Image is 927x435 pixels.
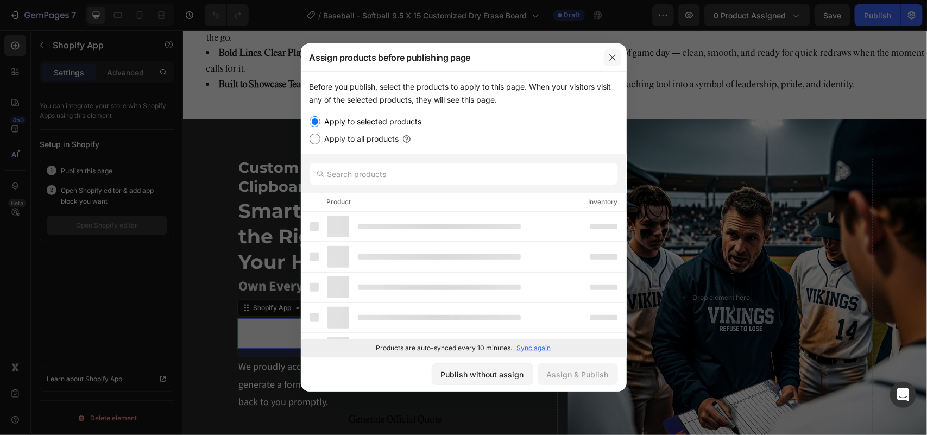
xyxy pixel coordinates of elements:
[301,43,598,72] div: Assign products before publishing page
[55,128,250,165] strong: Custom Baseball-Softball Clipboard
[320,133,399,146] label: Apply to all products
[547,369,609,380] div: Assign & Publish
[301,72,627,357] div: />
[327,197,351,207] div: Product
[517,343,551,353] p: Sync again
[376,343,513,353] p: Products are auto-synced every 10 minutes.
[432,363,533,385] button: Publish without assign
[538,363,618,385] button: Assign & Publish
[55,328,369,381] p: We proudly accept official Purchase Orders. Click the button below to generate a formal quote for...
[510,263,567,272] div: Drop element here
[68,273,110,282] div: Shopify App
[23,15,743,46] li: → The premium dry-erase surface is designed for the intensity of game day — clean, smooth, and re...
[23,46,743,62] li: → Add a vivid, full-color frame with your own branding and transform a coaching tool into a symbo...
[320,115,422,128] label: Apply to selected products
[890,382,916,408] div: Open Intercom Messenger
[198,297,244,310] div: Shopify App
[166,382,259,395] button: Generate Official Quote
[55,168,330,243] strong: Smart Strategy Starts with the Right Tool — What’s in Your Hands?
[310,80,618,106] div: Before you publish, select the products to apply to this page. When your visitors visit any of th...
[589,197,618,207] div: Inventory
[310,163,618,185] input: Search products
[441,369,524,380] div: Publish without assign
[55,246,368,286] strong: Own Every Inning with a Custom Board Designed for Champions.
[35,16,197,28] strong: Bold Lines. Clear Plays. Fast Adjustments.
[35,47,150,60] strong: Built to Showcase Team Pride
